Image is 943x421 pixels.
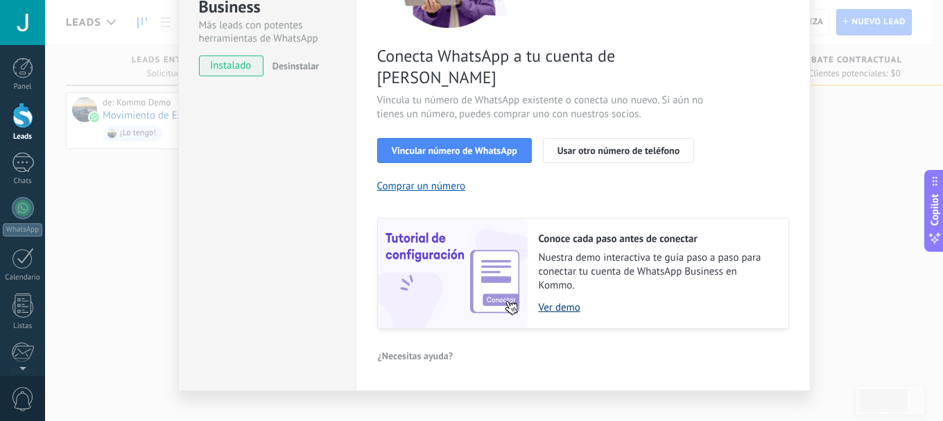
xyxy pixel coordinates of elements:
span: Usar otro número de teléfono [557,146,680,155]
button: ¿Necesitas ayuda? [377,345,454,366]
div: Listas [3,322,43,331]
button: Comprar un número [377,180,466,193]
span: instalado [200,55,263,76]
button: Usar otro número de teléfono [543,138,694,163]
div: Panel [3,83,43,92]
a: Ver demo [539,301,775,314]
div: Chats [3,177,43,186]
div: Leads [3,132,43,141]
span: Conecta WhatsApp a tu cuenta de [PERSON_NAME] [377,45,707,88]
button: Desinstalar [267,55,319,76]
span: Vincula tu número de WhatsApp existente o conecta uno nuevo. Si aún no tienes un número, puedes c... [377,94,707,121]
button: Vincular número de WhatsApp [377,138,532,163]
h2: Conoce cada paso antes de conectar [539,232,775,246]
span: Copilot [928,194,942,225]
div: Calendario [3,273,43,282]
span: Desinstalar [272,60,319,72]
span: Nuestra demo interactiva te guía paso a paso para conectar tu cuenta de WhatsApp Business en Kommo. [539,251,775,293]
span: Vincular número de WhatsApp [392,146,517,155]
span: ¿Necesitas ayuda? [378,351,453,361]
div: Más leads con potentes herramientas de WhatsApp [199,19,336,45]
div: WhatsApp [3,223,42,237]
